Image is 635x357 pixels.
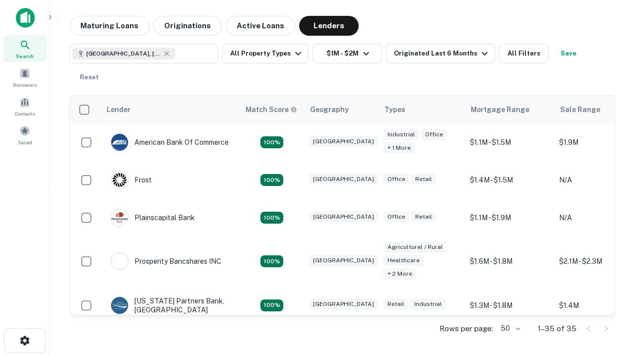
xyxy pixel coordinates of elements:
[240,96,304,123] th: Capitalize uses an advanced AI algorithm to match your search with the best lender. The match sco...
[410,298,446,310] div: Industrial
[560,104,600,116] div: Sale Range
[111,133,229,151] div: American Bank Of Commerce
[471,104,529,116] div: Mortgage Range
[379,96,465,123] th: Types
[465,161,554,199] td: $1.4M - $1.5M
[313,44,382,63] button: $1M - $2M
[3,64,47,91] a: Borrowers
[246,104,295,115] h6: Match Score
[411,174,436,185] div: Retail
[383,298,408,310] div: Retail
[304,96,379,123] th: Geography
[465,199,554,237] td: $1.1M - $1.9M
[222,44,309,63] button: All Property Types
[73,67,105,87] button: Reset
[3,121,47,148] a: Saved
[13,81,37,89] span: Borrowers
[16,8,35,28] img: capitalize-icon.png
[260,136,283,148] div: Matching Properties: 3, hasApolloMatch: undefined
[383,211,409,223] div: Office
[499,44,549,63] button: All Filters
[465,123,554,161] td: $1.1M - $1.5M
[309,298,378,310] div: [GEOGRAPHIC_DATA]
[386,44,495,63] button: Originated Last 6 Months
[107,104,130,116] div: Lender
[18,138,32,146] span: Saved
[260,212,283,224] div: Matching Properties: 3, hasApolloMatch: undefined
[383,241,447,253] div: Agricultural / Rural
[440,323,493,335] p: Rows per page:
[383,142,415,154] div: + 1 more
[111,252,221,270] div: Prosperity Bancshares INC
[111,209,195,227] div: Plainscapital Bank
[465,287,554,324] td: $1.3M - $1.8M
[394,48,491,59] div: Originated Last 6 Months
[309,211,378,223] div: [GEOGRAPHIC_DATA]
[226,16,295,36] button: Active Loans
[111,297,128,314] img: picture
[465,237,554,287] td: $1.6M - $1.8M
[101,96,240,123] th: Lender
[260,299,283,311] div: Matching Properties: 4, hasApolloMatch: undefined
[3,93,47,119] a: Contacts
[383,268,416,280] div: + 2 more
[309,174,378,185] div: [GEOGRAPHIC_DATA]
[585,246,635,294] iframe: Chat Widget
[465,96,554,123] th: Mortgage Range
[383,255,424,266] div: Healthcare
[383,129,419,140] div: Industrial
[111,172,128,188] img: picture
[111,171,152,189] div: Frost
[299,16,359,36] button: Lenders
[111,297,230,314] div: [US_STATE] Partners Bank, [GEOGRAPHIC_DATA]
[69,16,149,36] button: Maturing Loans
[111,134,128,151] img: picture
[86,49,161,58] span: [GEOGRAPHIC_DATA], [GEOGRAPHIC_DATA], [GEOGRAPHIC_DATA]
[111,253,128,270] img: picture
[310,104,349,116] div: Geography
[3,35,47,62] a: Search
[309,136,378,147] div: [GEOGRAPHIC_DATA]
[497,321,522,336] div: 50
[553,44,584,63] button: Save your search to get updates of matches that match your search criteria.
[260,174,283,186] div: Matching Properties: 3, hasApolloMatch: undefined
[246,104,297,115] div: Capitalize uses an advanced AI algorithm to match your search with the best lender. The match sco...
[309,255,378,266] div: [GEOGRAPHIC_DATA]
[384,104,405,116] div: Types
[260,255,283,267] div: Matching Properties: 5, hasApolloMatch: undefined
[538,323,576,335] p: 1–35 of 35
[111,209,128,226] img: picture
[411,211,436,223] div: Retail
[16,52,34,60] span: Search
[153,16,222,36] button: Originations
[421,129,447,140] div: Office
[383,174,409,185] div: Office
[15,110,35,118] span: Contacts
